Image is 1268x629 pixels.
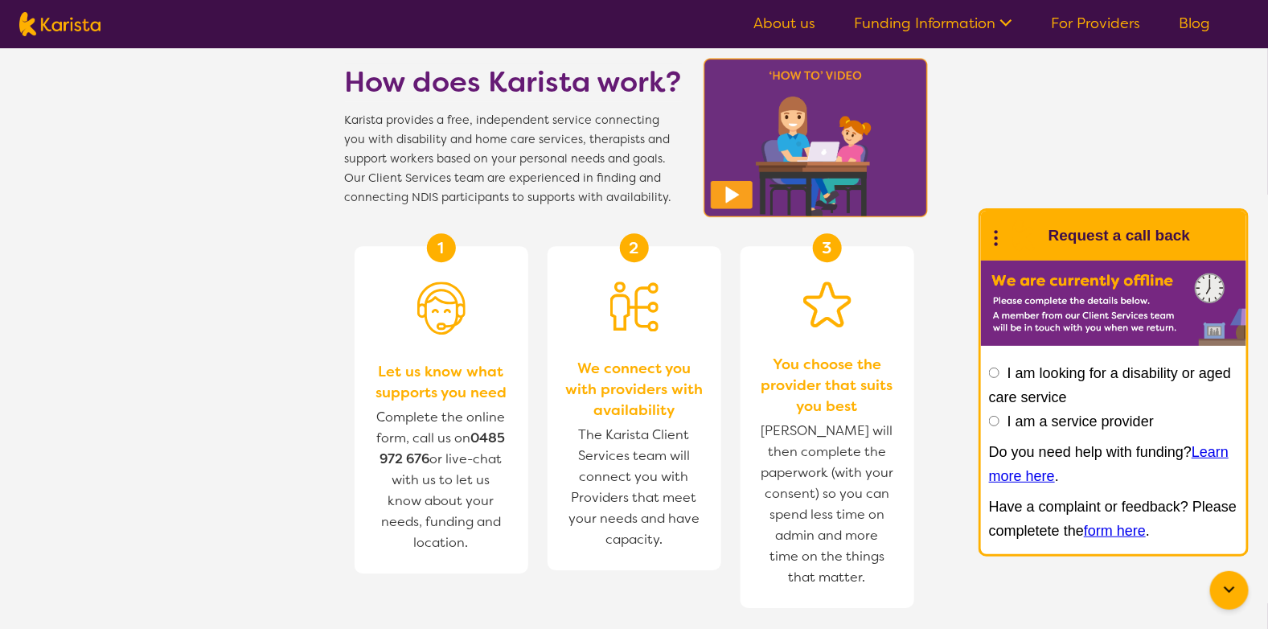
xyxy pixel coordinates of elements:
p: Have a complaint or feedback? Please completete the . [989,495,1238,543]
img: Person with headset icon [417,282,466,335]
h1: How does Karista work? [345,63,683,101]
div: 1 [427,233,456,262]
label: I am looking for a disability or aged care service [989,365,1231,405]
span: Complete the online form, call us on or live-chat with us to let us know about your needs, fundin... [377,409,506,551]
span: You choose the provider that suits you best [757,354,898,417]
h1: Request a call back [1048,224,1190,248]
div: 3 [813,233,842,262]
span: We connect you with providers with availability [564,358,705,421]
span: [PERSON_NAME] will then complete the paperwork (with your consent) so you can spend less time on ... [757,417,898,592]
img: Karista logo [19,12,101,36]
a: Blog [1179,14,1210,33]
label: I am a service provider [1007,413,1154,430]
span: The Karista Client Services team will connect you with Providers that meet your needs and have ca... [564,421,705,554]
a: 0485 972 676 [380,430,506,467]
p: Do you need help with funding? . [989,440,1238,488]
div: 2 [620,233,649,262]
a: form here [1084,523,1146,539]
img: Person being matched to services icon [610,282,659,331]
a: Funding Information [854,14,1012,33]
img: Karista offline chat form to request call back [981,261,1246,346]
span: Let us know what supports you need [371,361,512,403]
img: Star icon [803,282,851,328]
img: Karista [1007,220,1039,252]
a: About us [753,14,815,33]
img: Karista video [699,53,934,222]
span: Karista provides a free, independent service connecting you with disability and home care service... [345,111,683,208]
a: For Providers [1051,14,1140,33]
